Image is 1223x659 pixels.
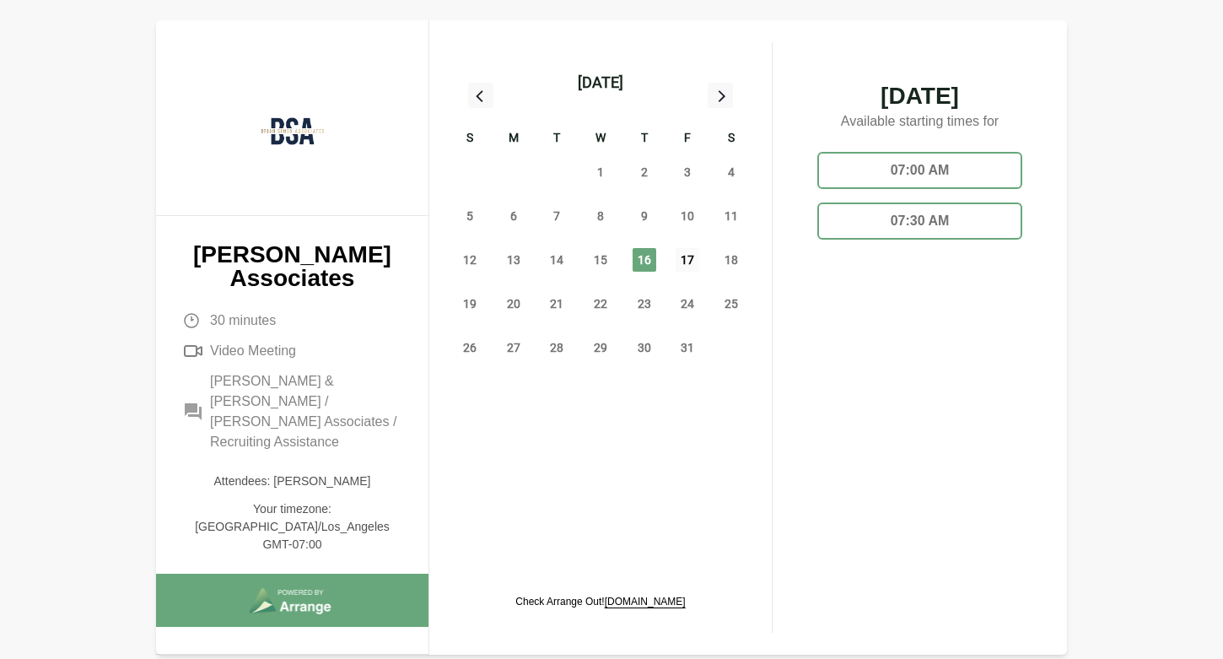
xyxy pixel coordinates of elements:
span: Tuesday, October 28, 2025 [545,336,568,359]
p: Available starting times for [806,108,1033,138]
span: Thursday, October 9, 2025 [633,204,656,228]
div: F [666,128,710,150]
span: Thursday, October 23, 2025 [633,292,656,316]
span: Wednesday, October 8, 2025 [589,204,612,228]
span: Monday, October 6, 2025 [502,204,525,228]
span: Wednesday, October 1, 2025 [589,160,612,184]
span: Monday, October 13, 2025 [502,248,525,272]
div: S [709,128,753,150]
p: Attendees: [PERSON_NAME] [183,473,401,490]
span: Thursday, October 16, 2025 [633,248,656,272]
div: T [535,128,579,150]
span: Friday, October 10, 2025 [676,204,699,228]
p: Check Arrange Out! [515,595,685,608]
div: [DATE] [578,71,623,95]
span: Saturday, October 18, 2025 [719,248,743,272]
span: Thursday, October 30, 2025 [633,336,656,359]
span: Saturday, October 4, 2025 [719,160,743,184]
span: Friday, October 17, 2025 [676,248,699,272]
span: Sunday, October 5, 2025 [458,204,482,228]
span: Tuesday, October 14, 2025 [545,248,568,272]
span: Monday, October 20, 2025 [502,292,525,316]
div: T [622,128,666,150]
span: Friday, October 31, 2025 [676,336,699,359]
div: W [579,128,622,150]
span: Saturday, October 11, 2025 [719,204,743,228]
div: M [492,128,536,150]
span: Wednesday, October 22, 2025 [589,292,612,316]
p: [PERSON_NAME] Associates [183,243,401,290]
span: Friday, October 24, 2025 [676,292,699,316]
span: Wednesday, October 29, 2025 [589,336,612,359]
div: 07:00 AM [817,152,1021,189]
span: Saturday, October 25, 2025 [719,292,743,316]
span: 30 minutes [210,311,276,331]
span: Video Meeting [210,341,296,361]
span: Sunday, October 26, 2025 [458,336,482,359]
span: Sunday, October 12, 2025 [458,248,482,272]
span: Thursday, October 2, 2025 [633,160,656,184]
div: S [448,128,492,150]
span: Tuesday, October 7, 2025 [545,204,568,228]
span: Tuesday, October 21, 2025 [545,292,568,316]
span: Sunday, October 19, 2025 [458,292,482,316]
span: [DATE] [806,84,1033,108]
a: [DOMAIN_NAME] [605,596,686,608]
span: [PERSON_NAME] & [PERSON_NAME] / [PERSON_NAME] Associates / Recruiting Assistance [210,371,401,452]
span: Wednesday, October 15, 2025 [589,248,612,272]
span: Monday, October 27, 2025 [502,336,525,359]
p: Your timezone: [GEOGRAPHIC_DATA]/Los_Angeles GMT-07:00 [183,500,401,554]
span: Friday, October 3, 2025 [676,160,699,184]
div: 07:30 AM [817,203,1021,240]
